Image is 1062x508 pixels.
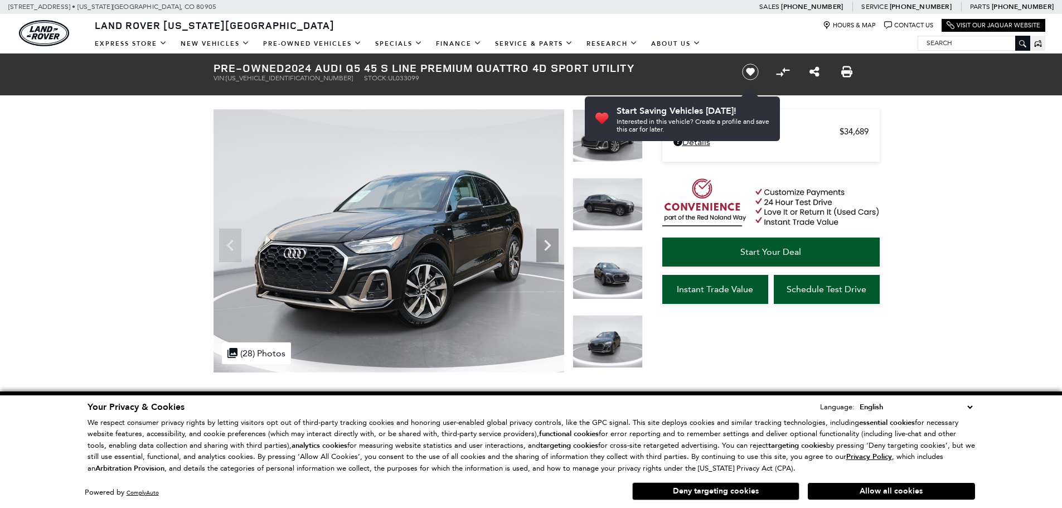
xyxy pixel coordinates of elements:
strong: Pre-Owned [214,60,285,75]
a: [PHONE_NUMBER] [890,2,952,11]
strong: targeting cookies [768,441,826,451]
div: Powered by [85,489,159,496]
strong: Arbitration Provision [95,463,164,473]
span: Schedule Test Drive [787,284,866,294]
span: Your Privacy & Cookies [88,401,185,413]
a: Finance [429,34,488,54]
a: About Us [644,34,707,54]
img: Used 2024 Brilliant Black Audi 45 S line Premium image 4 [573,315,643,368]
h1: 2024 Audi Q5 45 S line Premium quattro 4D Sport Utility [214,62,724,74]
a: Print this Pre-Owned 2024 Audi Q5 45 S line Premium quattro 4D Sport Utility [841,65,852,79]
a: Share this Pre-Owned 2024 Audi Q5 45 S line Premium quattro 4D Sport Utility [809,65,819,79]
a: Privacy Policy [846,452,892,461]
span: VIN: [214,74,226,82]
nav: Main Navigation [88,34,707,54]
a: Instant Trade Value [662,275,768,304]
a: Research [580,34,644,54]
u: Privacy Policy [846,452,892,462]
strong: targeting cookies [540,441,598,451]
span: Parts [970,3,990,11]
img: Land Rover [19,20,69,46]
div: Language: [820,403,855,410]
a: land-rover [19,20,69,46]
a: [PHONE_NUMBER] [992,2,1054,11]
a: Land Rover [US_STATE][GEOGRAPHIC_DATA] [88,18,341,32]
a: Start Your Deal [662,238,880,267]
a: Visit Our Jaguar Website [947,21,1040,30]
button: Deny targeting cookies [632,482,799,500]
span: Land Rover [US_STATE][GEOGRAPHIC_DATA] [95,18,334,32]
p: We respect consumer privacy rights by letting visitors opt out of third-party tracking cookies an... [88,417,975,475]
span: [US_VEHICLE_IDENTIFICATION_NUMBER] [226,74,353,82]
span: Instant Trade Value [677,284,753,294]
div: (28) Photos [222,342,291,364]
div: Next [536,229,559,262]
img: Used 2024 Brilliant Black Audi 45 S line Premium image 1 [214,109,564,372]
a: Schedule Test Drive [774,275,880,304]
button: Compare vehicle [774,64,791,80]
select: Language Select [857,401,975,413]
a: ComplyAuto [127,489,159,496]
span: Service [861,3,888,11]
img: Used 2024 Brilliant Black Audi 45 S line Premium image 1 [573,109,643,162]
a: Pre-Owned Vehicles [256,34,368,54]
a: [STREET_ADDRESS] • [US_STATE][GEOGRAPHIC_DATA], CO 80905 [8,3,216,11]
a: [PHONE_NUMBER] [781,2,843,11]
span: $34,689 [840,127,869,137]
img: Used 2024 Brilliant Black Audi 45 S line Premium image 3 [573,246,643,299]
a: Retailer Selling Price $34,689 [673,127,869,137]
a: EXPRESS STORE [88,34,174,54]
strong: essential cookies [859,418,915,428]
img: Used 2024 Brilliant Black Audi 45 S line Premium image 2 [573,178,643,231]
span: Retailer Selling Price [673,127,840,137]
a: Contact Us [884,21,933,30]
button: Allow all cookies [808,483,975,500]
a: Service & Parts [488,34,580,54]
strong: analytics cookies [292,441,347,451]
span: Start Your Deal [740,246,801,257]
a: New Vehicles [174,34,256,54]
span: Sales [759,3,779,11]
a: Hours & Map [823,21,876,30]
button: Save vehicle [738,63,763,81]
span: Stock: [364,74,388,82]
strong: functional cookies [539,429,599,439]
input: Search [918,36,1030,50]
span: UL033099 [388,74,419,82]
a: Details [673,137,869,147]
a: Specials [368,34,429,54]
